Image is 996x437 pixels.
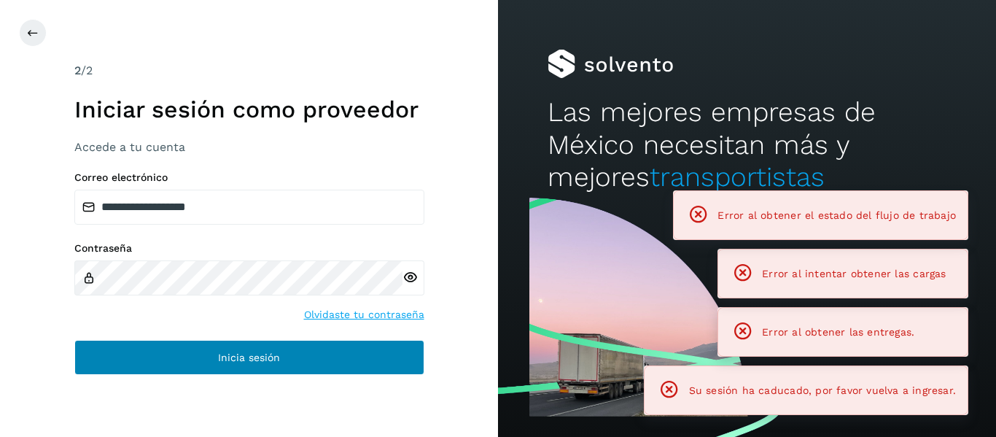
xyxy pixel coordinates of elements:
[717,209,956,221] span: Error al obtener el estado del flujo de trabajo
[74,242,424,255] label: Contraseña
[74,340,424,375] button: Inicia sesión
[548,96,946,193] h2: Las mejores empresas de México necesitan más y mejores
[650,161,825,193] span: transportistas
[74,140,424,154] h3: Accede a tu cuenta
[304,307,424,322] a: Olvidaste tu contraseña
[74,171,424,184] label: Correo electrónico
[74,96,424,123] h1: Iniciar sesión como proveedor
[762,326,914,338] span: Error al obtener las entregas.
[762,268,946,279] span: Error al intentar obtener las cargas
[218,352,280,363] span: Inicia sesión
[74,62,424,80] div: /2
[689,384,956,396] span: Su sesión ha caducado, por favor vuelva a ingresar.
[74,63,81,77] span: 2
